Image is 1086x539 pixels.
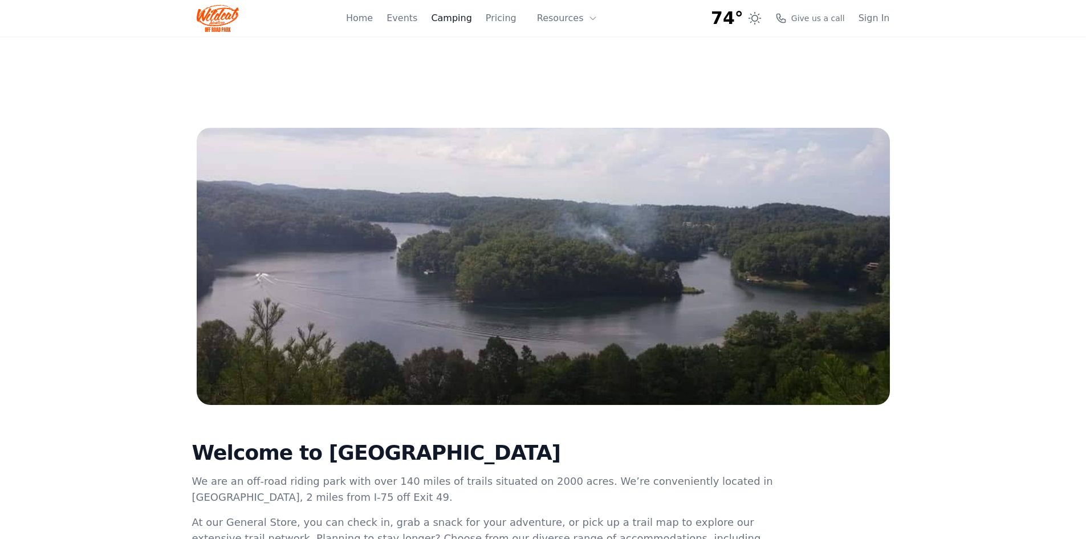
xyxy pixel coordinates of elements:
p: We are an off-road riding park with over 140 miles of trails situated on 2000 acres. We’re conven... [192,473,776,505]
a: Camping [431,11,471,25]
h2: Welcome to [GEOGRAPHIC_DATA] [192,441,776,464]
a: Give us a call [775,13,845,24]
a: Events [387,11,417,25]
a: Pricing [486,11,516,25]
img: Wildcat Logo [197,5,239,32]
span: 74° [711,8,743,29]
a: Home [346,11,373,25]
button: Resources [530,7,604,30]
a: Sign In [859,11,890,25]
span: Give us a call [791,13,845,24]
